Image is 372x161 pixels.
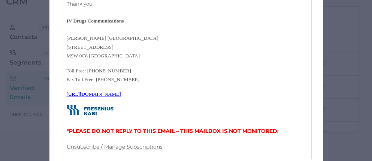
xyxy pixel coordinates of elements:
[67,35,158,41] span: [PERSON_NAME] [GEOGRAPHIC_DATA]
[67,128,279,134] span: *PLEASE DO NOT REPLY TO THIS EMAIL – THIS MAILBOX IS NOT MONITORED.
[67,53,140,59] span: M9W 0C8 [GEOGRAPHIC_DATA]
[67,77,140,82] span: Fax Toll Free: [PHONE_NUMBER]
[67,143,306,151] p: Unsubscribe / Manage Subscriptions
[67,18,124,24] span: IV Drugs Communications
[67,90,121,97] a: [URL][DOMAIN_NAME]
[67,91,121,97] span: [URL][DOMAIN_NAME]
[67,44,114,50] span: [STREET_ADDRESS]
[67,68,131,74] span: Toll Free: [PHONE_NUMBER]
